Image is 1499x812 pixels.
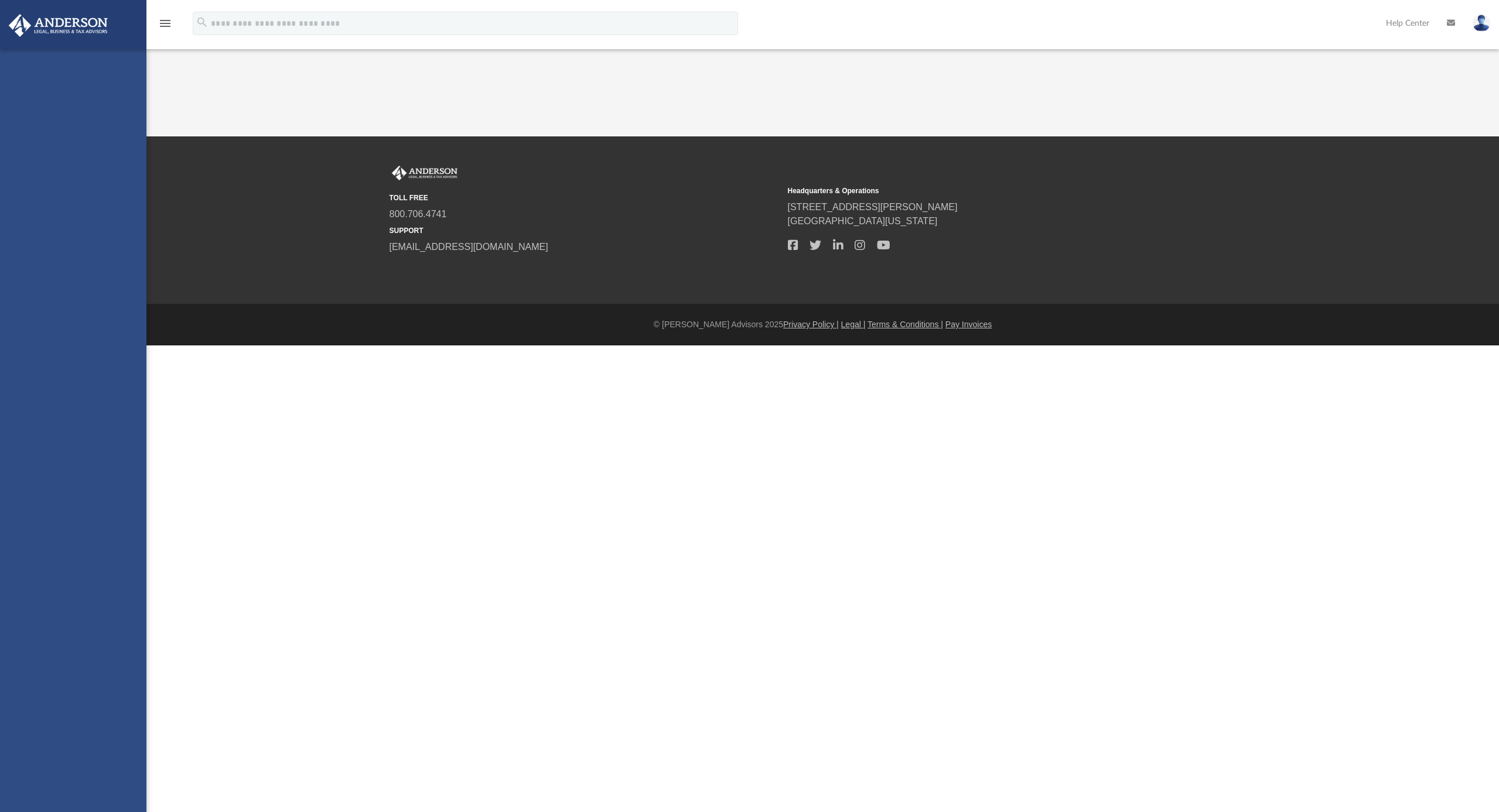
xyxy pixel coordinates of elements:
a: menu [158,22,172,30]
i: search [196,16,209,29]
img: Anderson Advisors Platinum Portal [390,166,460,181]
a: [GEOGRAPHIC_DATA][US_STATE] [788,216,938,226]
small: SUPPORT [390,225,780,236]
div: © [PERSON_NAME] Advisors 2025 [146,318,1499,331]
a: Privacy Policy | [783,320,839,329]
a: 800.706.4741 [390,209,447,219]
i: menu [158,16,172,30]
a: Terms & Conditions | [868,320,943,329]
a: [STREET_ADDRESS][PERSON_NAME] [788,202,958,212]
a: Pay Invoices [945,320,992,329]
img: Anderson Advisors Platinum Portal [5,14,111,37]
a: [EMAIL_ADDRESS][DOMAIN_NAME] [390,242,548,252]
a: Legal | [841,320,866,329]
img: User Pic [1473,15,1490,32]
small: Headquarters & Operations [788,186,1178,196]
small: TOLL FREE [390,193,780,203]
